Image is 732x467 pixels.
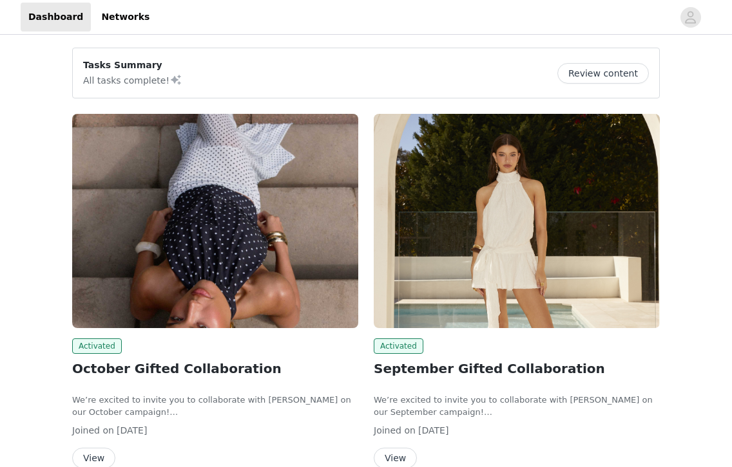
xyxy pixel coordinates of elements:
[72,359,358,378] h2: October Gifted Collaboration
[72,114,358,328] img: Peppermayo CA
[117,425,147,435] span: [DATE]
[93,3,157,32] a: Networks
[374,425,416,435] span: Joined on
[374,394,660,419] p: We’re excited to invite you to collaborate with [PERSON_NAME] on our September campaign!
[684,7,697,28] div: avatar
[374,453,417,463] a: View
[72,453,115,463] a: View
[72,425,114,435] span: Joined on
[72,338,122,354] span: Activated
[374,338,423,354] span: Activated
[72,394,358,419] p: We’re excited to invite you to collaborate with [PERSON_NAME] on our October campaign!
[83,72,182,87] p: All tasks complete!
[21,3,91,32] a: Dashboard
[374,359,660,378] h2: September Gifted Collaboration
[557,63,649,84] button: Review content
[83,59,182,72] p: Tasks Summary
[418,425,448,435] span: [DATE]
[374,114,660,328] img: Peppermayo CA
